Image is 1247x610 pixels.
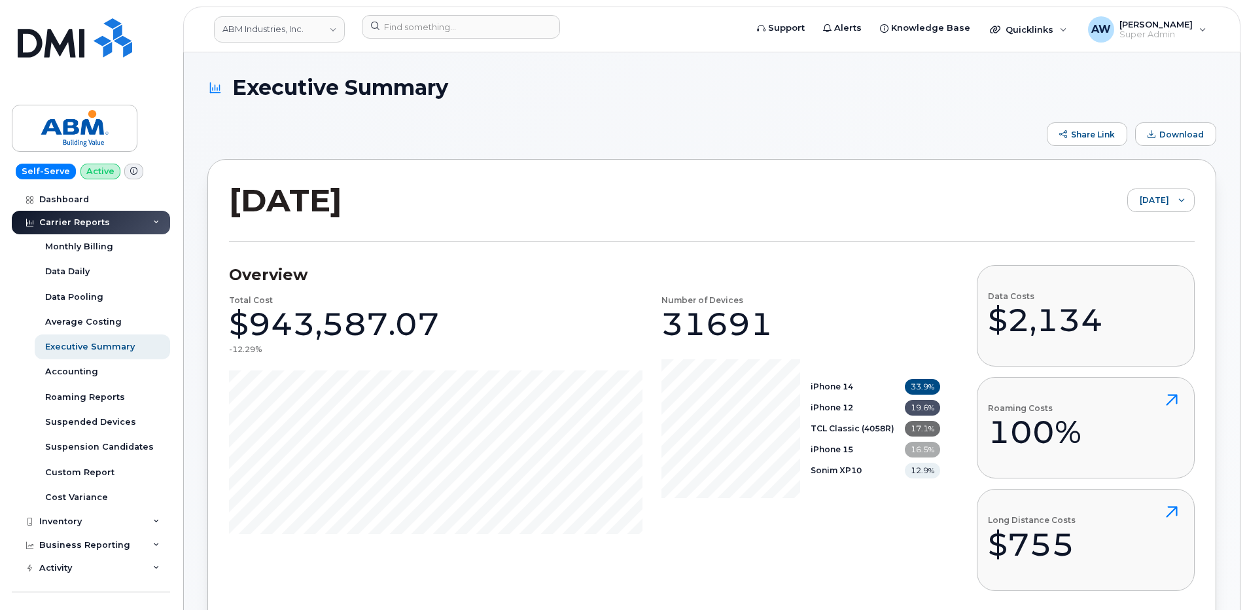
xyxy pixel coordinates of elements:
h4: Number of Devices [661,296,743,304]
h4: Data Costs [988,292,1103,300]
div: $943,587.07 [229,304,440,344]
span: Download [1159,130,1204,139]
span: July 2025 [1128,189,1169,213]
button: Share Link [1047,122,1127,146]
span: Executive Summary [232,76,448,99]
div: $755 [988,525,1076,564]
span: 12.9% [905,463,940,478]
b: iPhone 12 [811,403,853,412]
div: $2,134 [988,300,1103,340]
b: Sonim XP10 [811,465,862,475]
h4: Roaming Costs [988,404,1081,412]
h4: Total Cost [229,296,273,304]
b: iPhone 15 [811,444,853,454]
span: 33.9% [905,379,940,395]
div: 31691 [661,304,773,344]
span: Share Link [1071,130,1115,139]
h4: Long Distance Costs [988,516,1076,524]
button: Download [1135,122,1216,146]
h2: [DATE] [229,181,342,220]
span: 17.1% [905,421,940,437]
span: 16.5% [905,442,940,457]
b: TCL Classic (4058R) [811,423,894,433]
div: 100% [988,412,1081,452]
span: 19.6% [905,400,940,416]
div: -12.29% [229,344,262,355]
b: iPhone 14 [811,382,853,391]
button: Long Distance Costs$755 [977,489,1195,590]
h3: Overview [229,265,940,285]
button: Roaming Costs100% [977,377,1195,478]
